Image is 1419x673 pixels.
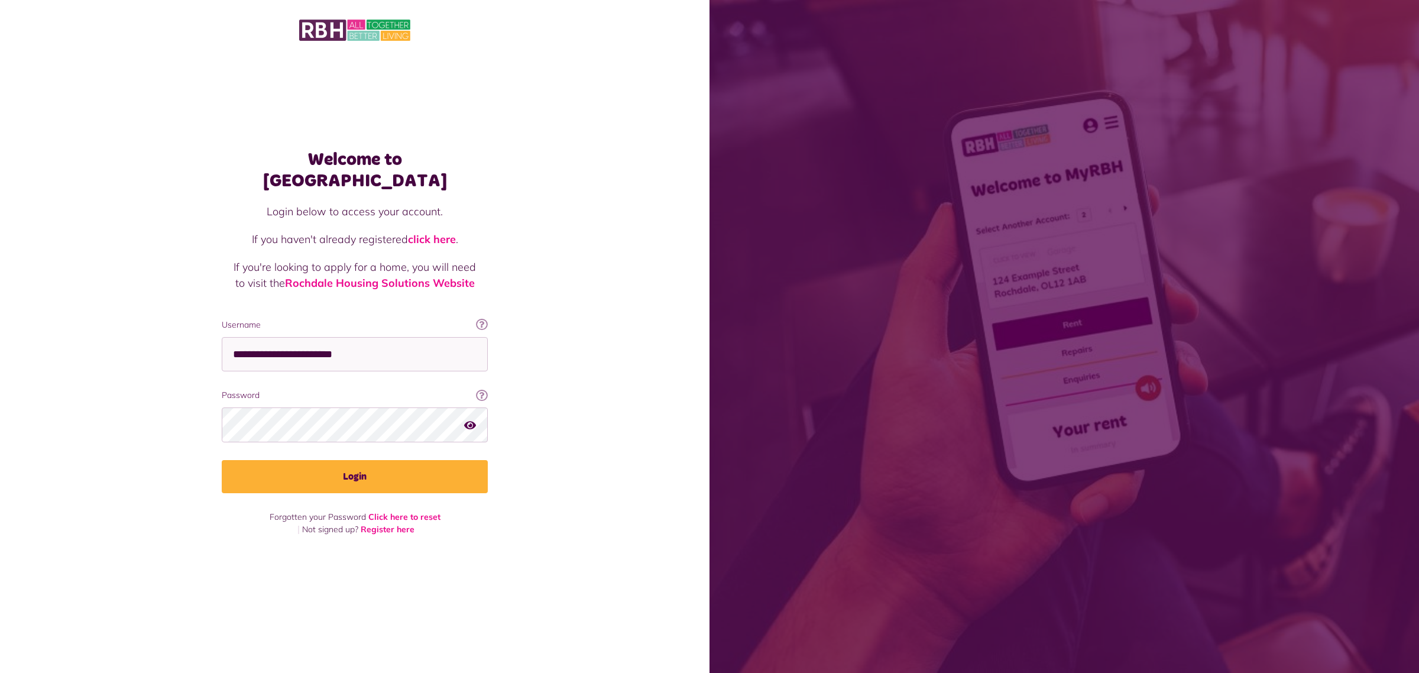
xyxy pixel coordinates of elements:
[234,259,476,291] p: If you're looking to apply for a home, you will need to visit the
[222,149,488,192] h1: Welcome to [GEOGRAPHIC_DATA]
[234,231,476,247] p: If you haven't already registered .
[361,524,414,535] a: Register here
[270,512,366,522] span: Forgotten your Password
[408,232,456,246] a: click here
[368,512,440,522] a: Click here to reset
[222,460,488,493] button: Login
[302,524,358,535] span: Not signed up?
[222,389,488,402] label: Password
[299,18,410,43] img: MyRBH
[234,203,476,219] p: Login below to access your account.
[285,276,475,290] a: Rochdale Housing Solutions Website
[222,319,488,331] label: Username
